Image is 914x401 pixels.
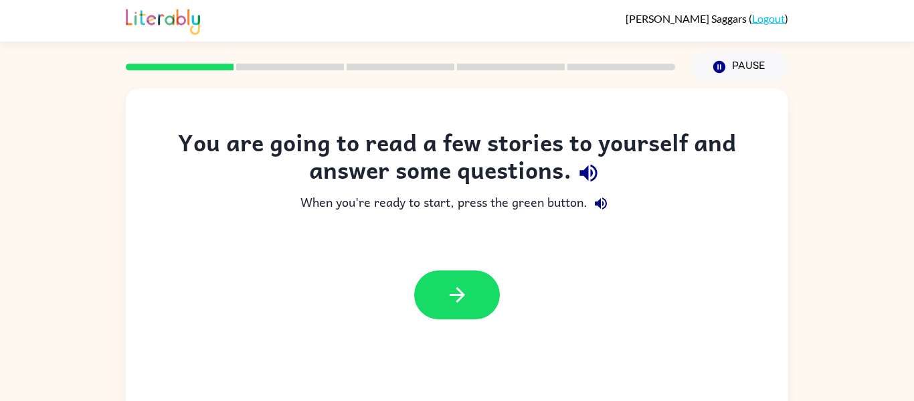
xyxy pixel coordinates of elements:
div: When you're ready to start, press the green button. [153,190,761,217]
button: Pause [691,52,788,82]
img: Literably [126,5,200,35]
a: Logout [752,12,785,25]
div: ( ) [626,12,788,25]
div: You are going to read a few stories to yourself and answer some questions. [153,129,761,190]
span: [PERSON_NAME] Saggars [626,12,749,25]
